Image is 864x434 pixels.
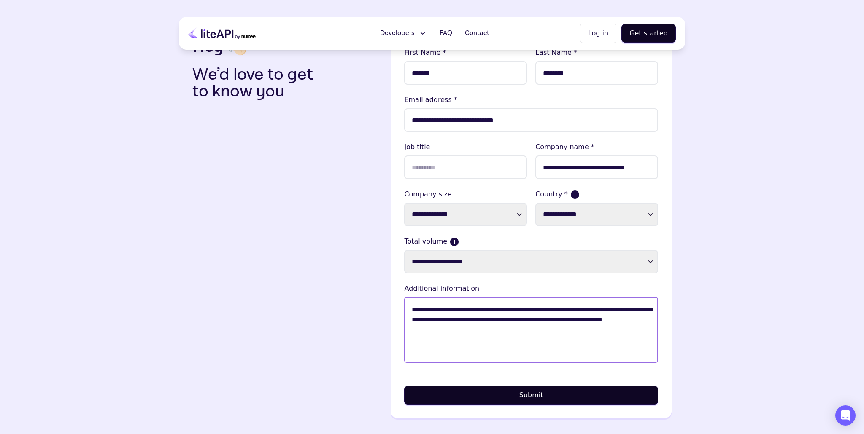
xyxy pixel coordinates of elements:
button: Log in [580,24,616,43]
button: If more than one country, please select where the majority of your sales come from. [571,191,579,198]
p: We’d love to get to know you [192,66,327,100]
lable: First Name * [404,48,527,58]
a: Contact [460,25,494,42]
button: Developers [375,25,432,42]
lable: Last Name * [535,48,658,58]
lable: Additional information [404,284,658,294]
button: Submit [404,386,658,405]
lable: Job title [404,142,527,152]
lable: Company name * [535,142,658,152]
label: Country * [535,189,658,199]
a: FAQ [435,25,457,42]
button: Current monthly volume your business makes in USD [451,238,458,246]
span: Developers [380,28,415,38]
label: Company size [404,189,527,199]
span: Contact [465,28,489,38]
label: Total volume [404,236,658,246]
div: Open Intercom Messenger [835,405,856,426]
button: Get started [621,24,676,43]
lable: Email address * [404,95,658,105]
span: FAQ [440,28,452,38]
